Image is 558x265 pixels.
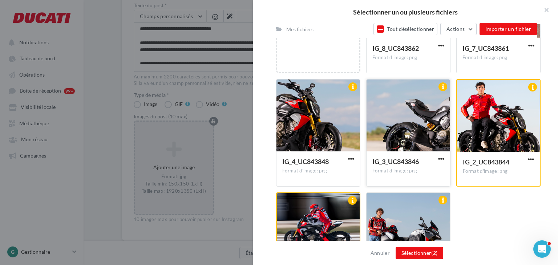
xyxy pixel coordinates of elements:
span: IG_8_UC843862 [372,44,419,52]
button: Actions [440,23,477,35]
div: Mes fichiers [286,26,314,33]
span: IG_2_UC843844 [463,158,509,166]
span: Actions [446,26,465,32]
div: Format d'image: png [462,54,534,61]
iframe: Intercom live chat [533,240,551,258]
span: Importer un fichier [485,26,531,32]
span: IG_7_UC843861 [462,44,509,52]
button: Sélectionner(2) [396,247,443,259]
div: Format d'image: png [282,168,354,174]
div: Format d'image: png [372,168,444,174]
button: Importer un fichier [480,23,537,35]
button: Tout désélectionner [373,23,437,35]
span: IG_3_UC843846 [372,158,419,166]
div: Format d'image: png [372,54,444,61]
span: (2) [431,250,437,256]
h2: Sélectionner un ou plusieurs fichiers [264,9,546,15]
div: Format d'image: png [463,168,534,175]
button: Annuler [368,249,393,257]
span: IG_4_UC843848 [282,158,329,166]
